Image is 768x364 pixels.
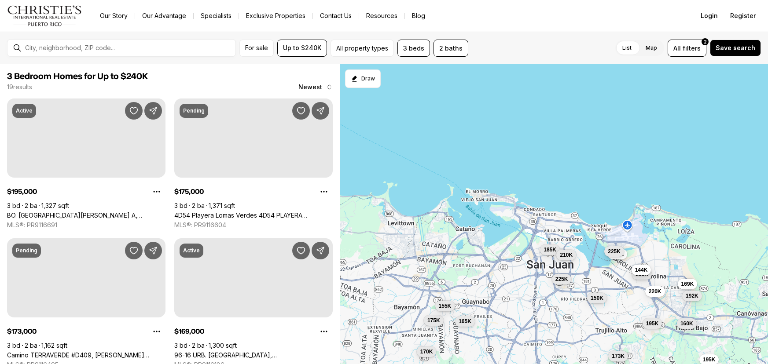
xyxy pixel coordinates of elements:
img: logo [7,5,82,26]
button: Save Property: 4D54 Playera Lomas Verdes 4D54 PLAYERA LOMAS VERDES [292,102,310,120]
button: 175K [423,315,443,325]
button: Save Property: 96-16 URB. VILLA CAROLINA [292,242,310,259]
span: 144K [635,266,647,273]
button: Save Property: BO. SANTA CRUZ LOTE A [125,102,143,120]
button: Contact Us [313,10,359,22]
button: Start drawing [345,69,381,88]
button: Newest [293,78,338,96]
p: Pending [183,107,205,114]
span: 155K [438,302,451,309]
p: Pending [16,247,37,254]
a: BO. SANTA CRUZ LOTE A, CAROLINA PR, 00985 [7,211,165,219]
button: Allfilters2 [668,40,706,57]
span: 195K [702,356,715,363]
button: All property types [331,40,394,57]
button: 150K [587,292,607,303]
button: 3 beds [397,40,430,57]
button: Property options [315,323,333,340]
button: 170K [416,346,436,357]
a: Our Story [93,10,135,22]
button: Register [725,7,761,25]
span: 165K [459,317,471,324]
a: Resources [359,10,404,22]
span: 210K [560,251,573,258]
button: 2 baths [434,40,468,57]
span: 170K [420,348,433,355]
label: Map [639,40,664,56]
a: Exclusive Properties [239,10,312,22]
button: Share Property [144,242,162,259]
span: 3 Bedroom Homes for Up to $240K [7,72,148,81]
button: 200K [632,269,652,280]
span: 175K [427,317,440,324]
button: Login [695,7,723,25]
span: 229K [611,250,624,257]
button: 225K [604,246,624,257]
button: Share Property [312,102,329,120]
button: 173K [608,351,628,361]
a: Camino TERRAVERDE #D409, TRUJILLO ALTO PR, 00976 [7,351,165,359]
button: Property options [315,183,333,200]
span: Up to $240K [283,44,321,51]
span: 2 [704,38,707,45]
button: Up to $240K [277,40,327,57]
span: 225K [608,248,621,255]
span: 185K [544,246,556,253]
button: Save Property: Camino TERRAVERDE #D409 [125,242,143,259]
span: filters [683,44,701,53]
p: 19 results [7,84,32,91]
button: 210K [556,249,576,260]
p: Active [183,247,200,254]
button: 229K [607,248,627,259]
p: Active [16,107,33,114]
button: For sale [239,40,274,57]
span: Save search [716,44,755,51]
button: Share Property [312,242,329,259]
span: 225K [555,276,568,283]
button: Property options [148,323,165,340]
button: Share Property [144,102,162,120]
a: 4D54 Playera Lomas Verdes 4D54 PLAYERA LOMAS VERDES, BAYAMON PR, 00956 [174,211,333,219]
span: Login [701,12,718,19]
button: 155K [435,301,455,311]
span: All [673,44,681,53]
a: Our Advantage [135,10,193,22]
span: For sale [245,44,268,51]
a: Blog [405,10,432,22]
a: Specialists [194,10,239,22]
button: Property options [148,183,165,200]
label: List [615,40,639,56]
span: Newest [298,84,322,91]
button: 225K [551,274,571,284]
span: 150K [591,294,603,301]
button: 165K [455,316,475,326]
a: 96-16 URB. VILLA CAROLINA, CAROLINA PR, 00984 [174,351,333,359]
button: 144K [631,264,651,275]
span: Register [730,12,756,19]
button: 185K [540,244,560,255]
button: Save search [710,40,761,56]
